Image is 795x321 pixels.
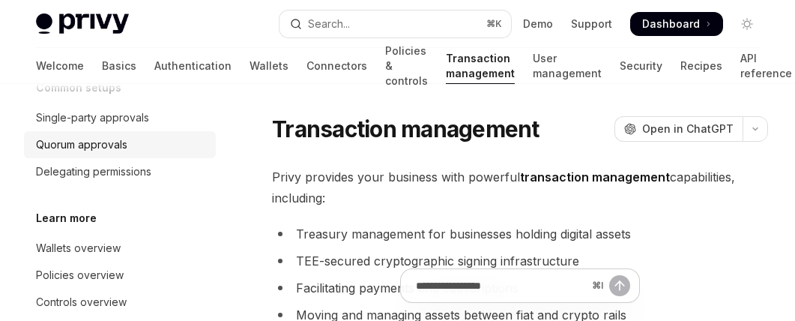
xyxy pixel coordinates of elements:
a: User management [533,48,602,84]
span: Privy provides your business with powerful capabilities, including: [272,166,768,208]
button: Open search [279,10,511,37]
div: Quorum approvals [36,136,127,154]
div: Search... [308,15,350,33]
div: Wallets overview [36,239,121,257]
div: Policies overview [36,266,124,284]
a: Security [620,48,662,84]
a: Dashboard [630,12,723,36]
span: ⌘ K [486,18,502,30]
a: API reference [740,48,792,84]
button: Open in ChatGPT [614,116,743,142]
a: Support [571,16,612,31]
a: Transaction management [446,48,515,84]
a: Recipes [680,48,722,84]
h1: Transaction management [272,115,539,142]
a: Wallets overview [24,235,216,262]
a: Wallets [250,48,288,84]
li: TEE-secured cryptographic signing infrastructure [272,250,768,271]
li: Treasury management for businesses holding digital assets [272,223,768,244]
button: Send message [609,275,630,296]
div: Single-party approvals [36,109,149,127]
h5: Learn more [36,209,97,227]
a: Controls overview [24,289,216,316]
a: Authentication [154,48,232,84]
strong: transaction management [520,169,670,184]
a: Single-party approvals [24,104,216,131]
a: Policies overview [24,262,216,289]
div: Controls overview [36,293,127,311]
button: Toggle dark mode [735,12,759,36]
a: Quorum approvals [24,131,216,158]
a: Policies & controls [385,48,428,84]
a: Demo [523,16,553,31]
input: Ask a question... [416,269,586,302]
a: Delegating permissions [24,158,216,185]
img: light logo [36,13,129,34]
a: Connectors [306,48,367,84]
span: Dashboard [642,16,700,31]
a: Basics [102,48,136,84]
a: Welcome [36,48,84,84]
span: Open in ChatGPT [642,121,734,136]
div: Delegating permissions [36,163,151,181]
